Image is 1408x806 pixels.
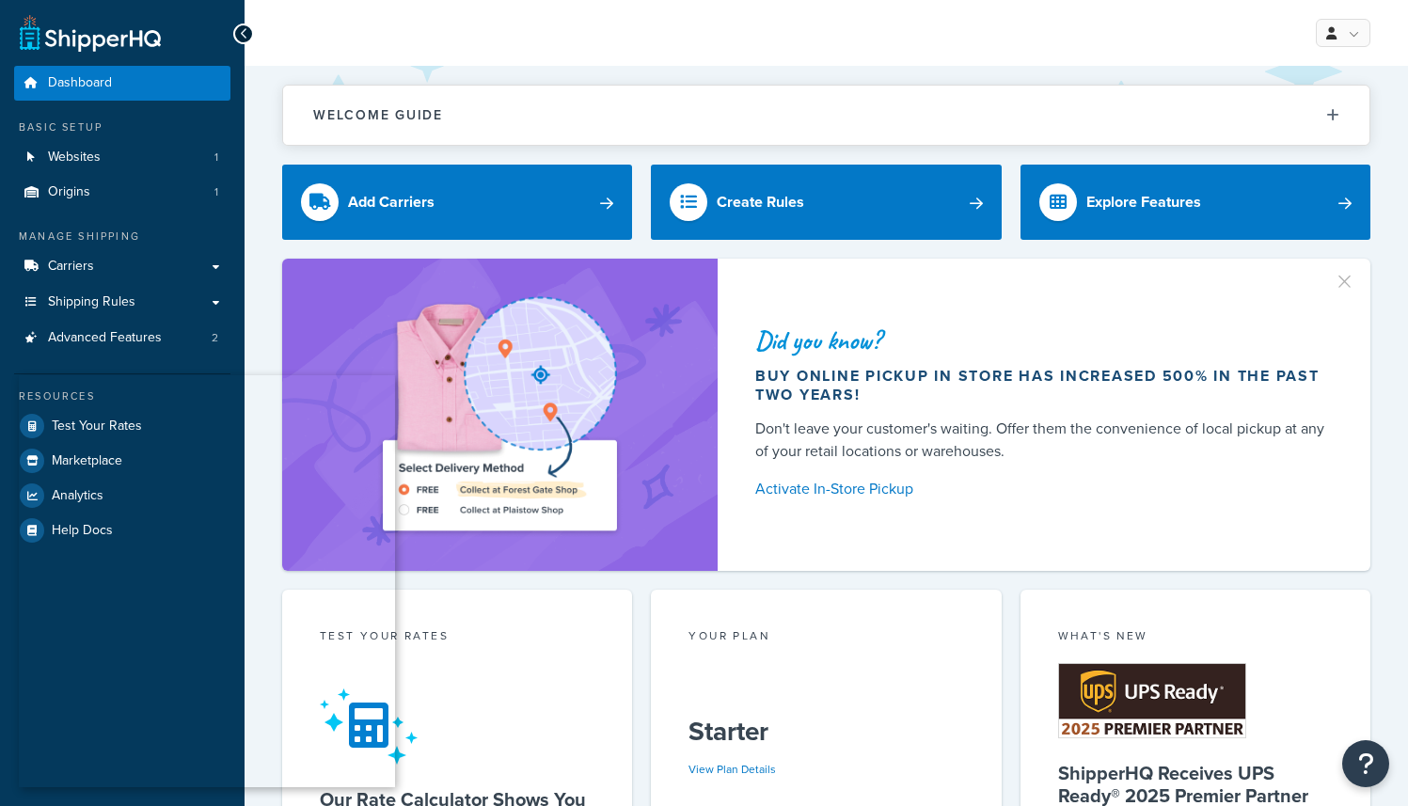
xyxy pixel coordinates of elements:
div: Resources [14,388,230,404]
div: Basic Setup [14,119,230,135]
div: Explore Features [1086,189,1201,215]
a: Help Docs [14,514,230,547]
a: Advanced Features2 [14,321,230,356]
a: Carriers [14,249,230,284]
h2: Welcome Guide [313,108,443,122]
li: Websites [14,140,230,175]
a: View Plan Details [688,761,776,778]
div: What's New [1058,627,1333,649]
div: Test your rates [320,627,594,649]
span: Advanced Features [48,330,162,346]
div: Create Rules [717,189,804,215]
div: Manage Shipping [14,229,230,245]
a: Activate In-Store Pickup [755,476,1325,502]
span: Origins [48,184,90,200]
span: 1 [214,184,218,200]
span: 1 [214,150,218,166]
a: Add Carriers [282,165,632,240]
h5: Starter [688,717,963,747]
div: Don't leave your customer's waiting. Offer them the convenience of local pickup at any of your re... [755,418,1325,463]
button: Welcome Guide [283,86,1369,145]
span: Dashboard [48,75,112,91]
a: Dashboard [14,66,230,101]
span: 2 [212,330,218,346]
button: Open Resource Center [1342,740,1389,787]
span: Websites [48,150,101,166]
a: Test Your Rates [14,409,230,443]
li: Advanced Features [14,321,230,356]
span: Carriers [48,259,94,275]
a: Origins1 [14,175,230,210]
div: Add Carriers [348,189,435,215]
a: Websites1 [14,140,230,175]
a: Marketplace [14,444,230,478]
img: ad-shirt-map-b0359fc47e01cab431d101c4b569394f6a03f54285957d908178d52f29eb9668.png [329,287,670,543]
a: Explore Features [1020,165,1370,240]
span: Shipping Rules [48,294,135,310]
div: Buy online pickup in store has increased 500% in the past two years! [755,367,1325,404]
div: Did you know? [755,327,1325,354]
a: Shipping Rules [14,285,230,320]
a: Analytics [14,479,230,513]
li: Origins [14,175,230,210]
a: Create Rules [651,165,1001,240]
div: Your Plan [688,627,963,649]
